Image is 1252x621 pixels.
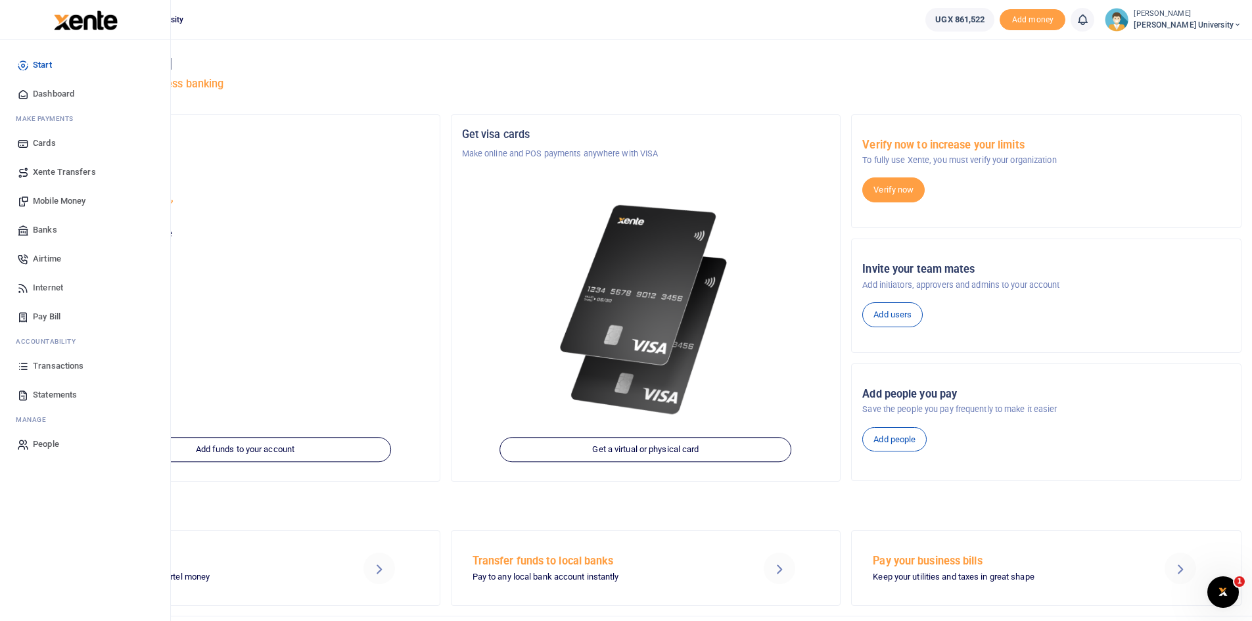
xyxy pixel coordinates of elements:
[33,388,77,402] span: Statements
[11,244,160,273] a: Airtime
[11,331,160,352] li: Ac
[61,179,429,192] h5: Account
[11,352,160,380] a: Transactions
[11,273,160,302] a: Internet
[11,430,160,459] a: People
[1000,9,1065,31] span: Add money
[473,555,730,568] h5: Transfer funds to local banks
[1000,14,1065,24] a: Add money
[862,139,1230,152] h5: Verify now to increase your limits
[1134,9,1241,20] small: [PERSON_NAME]
[873,570,1130,584] p: Keep your utilities and taxes in great shape
[50,530,440,605] a: Send Mobile Money MTN mobile money and Airtel money
[53,14,118,24] a: logo-small logo-large logo-large
[50,78,1241,91] h5: Welcome to better business banking
[61,128,429,141] h5: Organization
[33,438,59,451] span: People
[54,11,118,30] img: logo-large
[11,380,160,409] a: Statements
[851,530,1241,605] a: Pay your business bills Keep your utilities and taxes in great shape
[11,51,160,80] a: Start
[862,263,1230,276] h5: Invite your team mates
[1105,8,1128,32] img: profile-user
[11,158,160,187] a: Xente Transfers
[554,192,738,428] img: xente-_physical_cards.png
[11,302,160,331] a: Pay Bill
[11,129,160,158] a: Cards
[862,403,1230,416] p: Save the people you pay frequently to make it easier
[61,147,429,160] p: [PERSON_NAME] University
[11,216,160,244] a: Banks
[11,80,160,108] a: Dashboard
[873,555,1130,568] h5: Pay your business bills
[1207,576,1239,608] iframe: Intercom live chat
[33,87,74,101] span: Dashboard
[99,438,391,463] a: Add funds to your account
[33,252,61,265] span: Airtime
[862,427,927,452] a: Add people
[925,8,994,32] a: UGX 861,522
[473,570,730,584] p: Pay to any local bank account instantly
[33,223,57,237] span: Banks
[22,415,47,425] span: anage
[33,281,63,294] span: Internet
[862,154,1230,167] p: To fully use Xente, you must verify your organization
[33,58,52,72] span: Start
[451,530,841,605] a: Transfer funds to local banks Pay to any local bank account instantly
[50,57,1241,71] h4: Hello [PERSON_NAME]
[11,108,160,129] li: M
[1000,9,1065,31] li: Toup your wallet
[862,388,1230,401] h5: Add people you pay
[33,137,56,150] span: Cards
[33,166,96,179] span: Xente Transfers
[935,13,985,26] span: UGX 861,522
[1234,576,1245,587] span: 1
[50,499,1241,513] h4: Make a transaction
[1105,8,1241,32] a: profile-user [PERSON_NAME] [PERSON_NAME] University
[920,8,1000,32] li: Wallet ballance
[462,147,830,160] p: Make online and POS payments anywhere with VISA
[33,359,83,373] span: Transactions
[33,310,60,323] span: Pay Bill
[33,195,85,208] span: Mobile Money
[862,302,923,327] a: Add users
[26,336,76,346] span: countability
[61,227,429,241] p: Your current account balance
[462,128,830,141] h5: Get visa cards
[11,409,160,430] li: M
[72,570,329,584] p: MTN mobile money and Airtel money
[862,177,925,202] a: Verify now
[61,198,429,212] p: [PERSON_NAME] University
[72,555,329,568] h5: Send Mobile Money
[11,187,160,216] a: Mobile Money
[1134,19,1241,31] span: [PERSON_NAME] University
[862,279,1230,292] p: Add initiators, approvers and admins to your account
[61,244,429,257] h5: UGX 861,522
[22,114,74,124] span: ake Payments
[500,438,792,463] a: Get a virtual or physical card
